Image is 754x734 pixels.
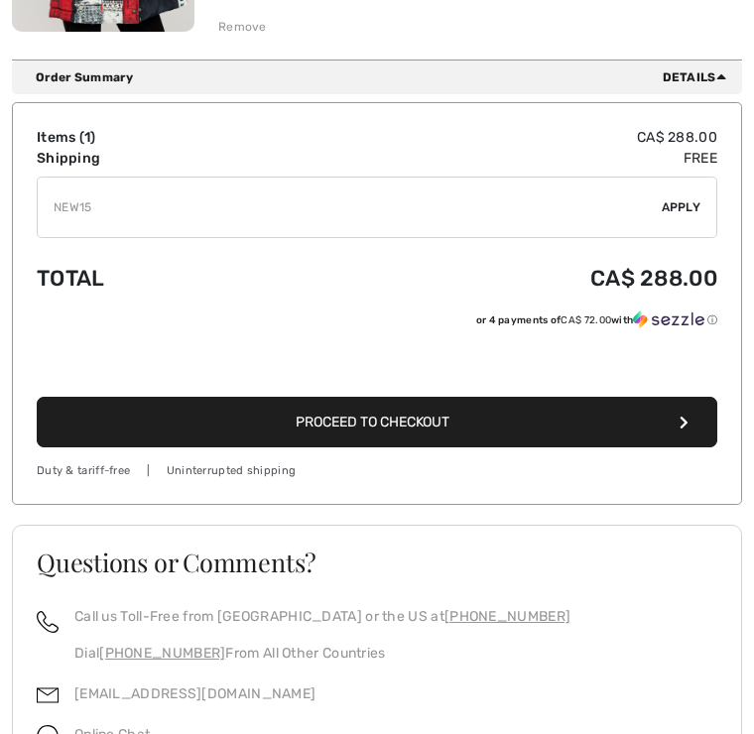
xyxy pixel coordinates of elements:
[218,18,267,36] div: Remove
[37,127,274,148] td: Items ( )
[37,463,717,480] div: Duty & tariff-free | Uninterrupted shipping
[274,127,717,148] td: CA$ 288.00
[37,336,717,391] iframe: PayPal-paypal
[274,246,717,310] td: CA$ 288.00
[37,246,274,310] td: Total
[662,198,701,216] span: Apply
[37,148,274,169] td: Shipping
[84,129,90,146] span: 1
[37,684,59,706] img: email
[561,314,611,326] span: CA$ 72.00
[74,685,315,702] a: [EMAIL_ADDRESS][DOMAIN_NAME]
[38,178,662,237] input: Promo code
[36,68,734,86] div: Order Summary
[74,606,570,627] p: Call us Toll-Free from [GEOGRAPHIC_DATA] or the US at
[274,148,717,169] td: Free
[99,645,225,662] a: [PHONE_NUMBER]
[476,310,717,329] div: or 4 payments of with
[74,643,570,664] p: Dial From All Other Countries
[296,414,449,430] span: Proceed to Checkout
[663,68,734,86] span: Details
[37,397,717,447] button: Proceed to Checkout
[37,611,59,633] img: call
[633,310,704,328] img: Sezzle
[37,310,717,336] div: or 4 payments ofCA$ 72.00withSezzle Click to learn more about Sezzle
[37,550,717,574] h3: Questions or Comments?
[444,608,570,625] a: [PHONE_NUMBER]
